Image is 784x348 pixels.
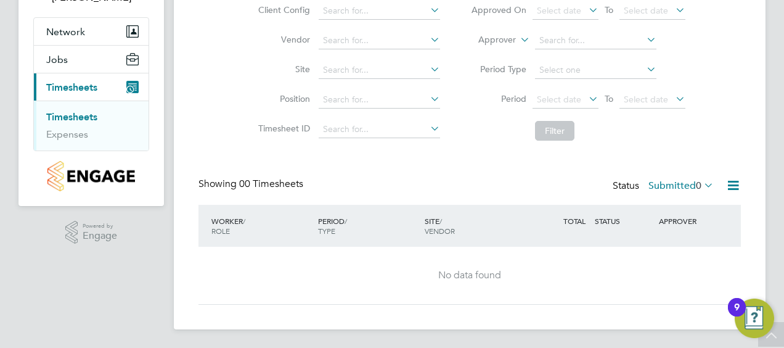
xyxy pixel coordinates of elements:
[535,32,656,49] input: Search for...
[83,221,117,231] span: Powered by
[563,216,586,226] span: TOTAL
[471,64,526,75] label: Period Type
[65,221,118,244] a: Powered byEngage
[656,210,720,232] div: APPROVER
[601,2,617,18] span: To
[198,178,306,191] div: Showing
[315,210,422,242] div: PERIOD
[239,178,303,190] span: 00 Timesheets
[34,101,149,151] div: Timesheets
[319,91,440,109] input: Search for...
[624,94,668,105] span: Select date
[648,180,714,192] label: Submitted
[734,307,740,323] div: 9
[460,34,516,46] label: Approver
[255,4,310,15] label: Client Config
[34,18,149,45] button: Network
[537,94,581,105] span: Select date
[34,73,149,101] button: Timesheets
[46,111,97,123] a: Timesheets
[211,269,729,282] div: No data found
[211,226,230,236] span: ROLE
[425,226,455,236] span: VENDOR
[345,216,347,226] span: /
[601,91,617,107] span: To
[471,4,526,15] label: Approved On
[624,5,668,16] span: Select date
[47,161,134,191] img: countryside-properties-logo-retina.png
[46,81,97,93] span: Timesheets
[318,226,335,236] span: TYPE
[439,216,442,226] span: /
[319,2,440,20] input: Search for...
[255,93,310,104] label: Position
[319,121,440,138] input: Search for...
[255,123,310,134] label: Timesheet ID
[46,26,85,38] span: Network
[255,34,310,45] label: Vendor
[255,64,310,75] label: Site
[33,161,149,191] a: Go to home page
[319,62,440,79] input: Search for...
[537,5,581,16] span: Select date
[46,128,88,140] a: Expenses
[535,121,574,141] button: Filter
[696,180,701,192] span: 0
[243,216,245,226] span: /
[535,62,656,79] input: Select one
[422,210,528,242] div: SITE
[592,210,656,232] div: STATUS
[46,54,68,65] span: Jobs
[319,32,440,49] input: Search for...
[34,46,149,73] button: Jobs
[83,231,117,241] span: Engage
[735,299,774,338] button: Open Resource Center, 9 new notifications
[613,178,716,195] div: Status
[471,93,526,104] label: Period
[208,210,315,242] div: WORKER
